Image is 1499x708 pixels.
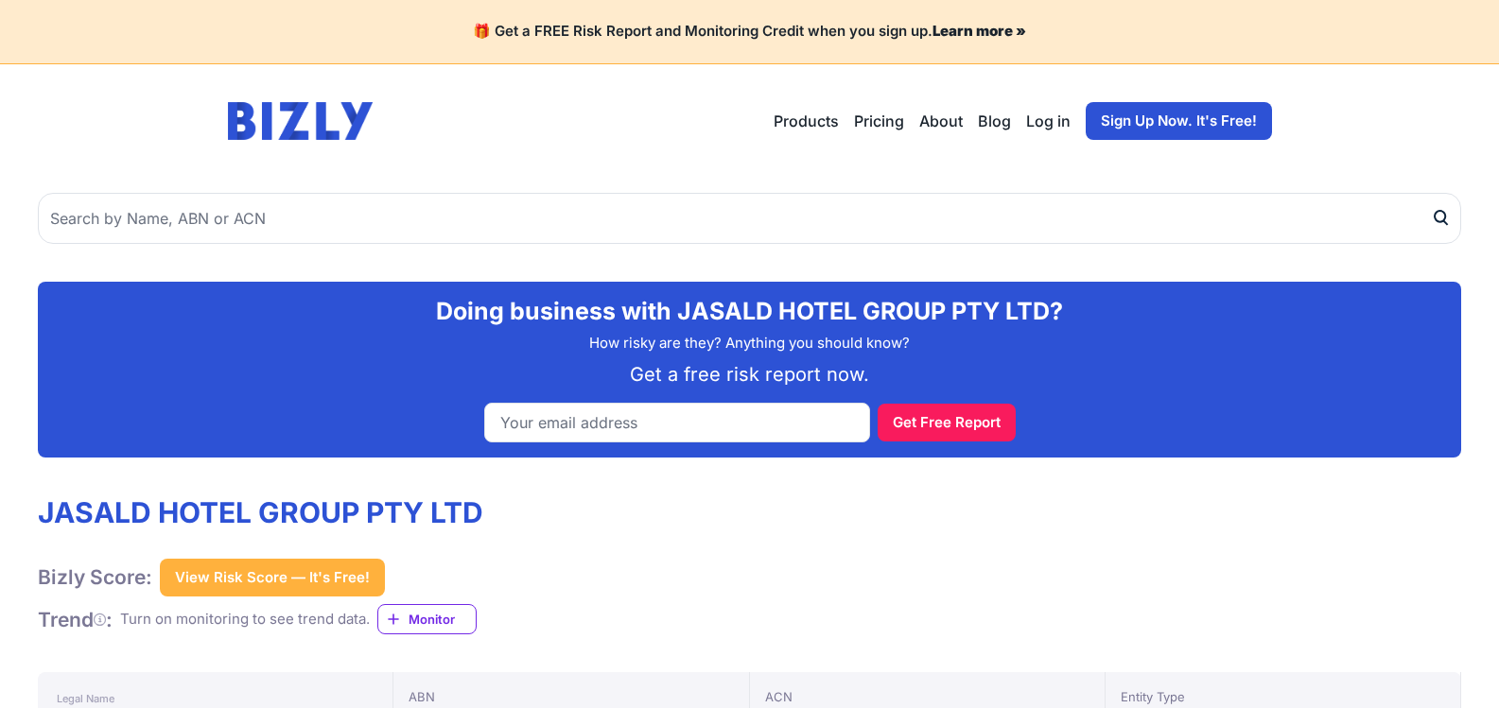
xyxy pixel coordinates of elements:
a: Pricing [854,110,904,132]
input: Search by Name, ABN or ACN [38,193,1461,244]
a: Monitor [377,604,477,634]
button: Products [774,110,839,132]
a: Learn more » [933,22,1026,40]
p: Get a free risk report now. [53,361,1446,388]
a: About [919,110,963,132]
div: Entity Type [1121,687,1445,706]
button: Get Free Report [878,404,1016,441]
span: Monitor [409,610,476,629]
a: Log in [1026,110,1071,132]
h2: Doing business with JASALD HOTEL GROUP PTY LTD? [53,297,1446,325]
h1: Bizly Score: [38,564,152,590]
div: ABN [409,687,733,706]
h4: 🎁 Get a FREE Risk Report and Monitoring Credit when you sign up. [23,23,1476,41]
h1: JASALD HOTEL GROUP PTY LTD [38,495,483,529]
h1: Trend : [38,607,113,632]
button: View Risk Score — It's Free! [160,559,385,596]
a: Blog [978,110,1011,132]
div: ACN [765,687,1089,706]
p: How risky are they? Anything you should know? [53,333,1446,354]
input: Your email address [484,403,870,442]
a: Sign Up Now. It's Free! [1086,102,1272,140]
div: Turn on monitoring to see trend data. [120,609,370,630]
